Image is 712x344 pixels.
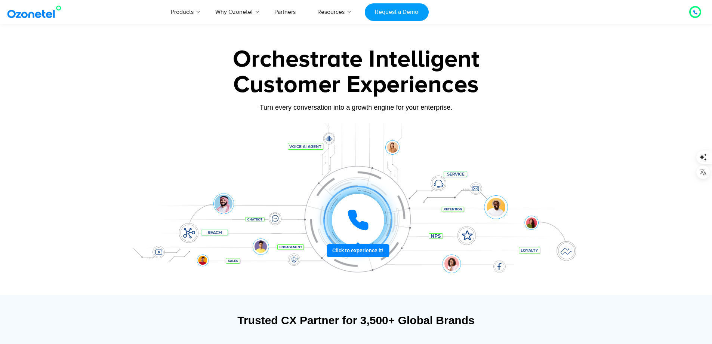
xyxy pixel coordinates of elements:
[123,48,590,71] div: Orchestrate Intelligent
[126,314,586,327] div: Trusted CX Partner for 3,500+ Global Brands
[365,3,429,21] a: Request a Demo
[123,103,590,112] div: Turn every conversation into a growth engine for your enterprise.
[123,67,590,103] div: Customer Experiences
